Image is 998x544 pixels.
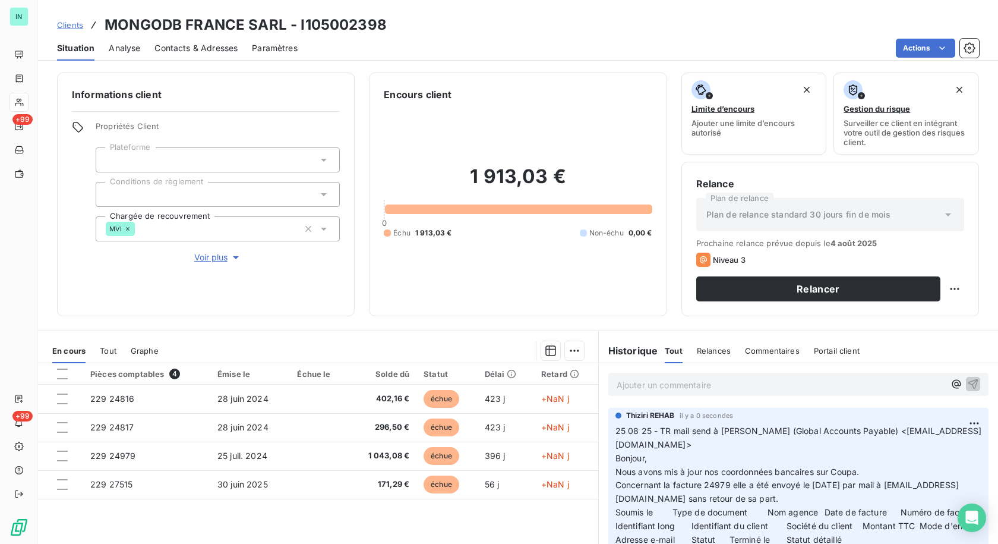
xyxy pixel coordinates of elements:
div: Délai [485,369,527,379]
button: Actions [896,39,955,58]
span: En cours [52,346,86,356]
span: 0,00 € [629,228,652,238]
h6: Historique [599,344,658,358]
span: Commentaires [745,346,800,356]
img: Logo LeanPay [10,518,29,537]
span: Échu [393,228,410,238]
span: 229 27515 [90,479,132,489]
input: Ajouter une valeur [106,155,115,165]
span: 0 [382,218,387,228]
button: Relancer [696,276,940,301]
span: 171,29 € [356,479,410,490]
div: Open Intercom Messenger [958,504,986,532]
span: échue [424,419,459,436]
span: 30 juin 2025 [217,479,268,489]
button: Limite d’encoursAjouter une limite d’encours autorisé [681,73,827,155]
input: Ajouter une valeur [106,189,115,200]
span: Prochaine relance prévue depuis le [696,238,964,248]
span: 1 043,08 € [356,450,410,462]
span: échue [424,390,459,408]
span: 25 juil. 2024 [217,451,267,461]
span: échue [424,447,459,465]
button: Gestion du risqueSurveiller ce client en intégrant votre outil de gestion des risques client. [833,73,979,155]
span: Tout [100,346,116,356]
div: Retard [541,369,591,379]
input: Ajouter une valeur [135,224,144,234]
span: 296,50 € [356,422,410,433]
span: Situation [57,42,94,54]
span: 56 j [485,479,500,489]
div: Émise le [217,369,283,379]
span: échue [424,476,459,493]
h2: 1 913,03 € [384,165,652,200]
span: Paramètres [252,42,298,54]
span: Tout [665,346,683,356]
span: Portail client [814,346,860,356]
span: 25 08 25 - TR mail send à [PERSON_NAME] (Global Accounts Payable) <[EMAIL_ADDRESS][DOMAIN_NAME]> ... [615,426,981,463]
span: Surveiller ce client en intégrant votre outil de gestion des risques client. [844,118,969,147]
span: Relances [697,346,731,356]
span: +NaN j [541,422,569,432]
span: MVI [109,225,122,232]
span: Voir plus [194,251,242,263]
span: 229 24816 [90,394,134,404]
span: 423 j [485,394,506,404]
span: +NaN j [541,394,569,404]
span: Non-échu [589,228,624,238]
span: Limite d’encours [691,104,754,114]
span: Gestion du risque [844,104,910,114]
span: Concernant la facture 24979 elle a été envoyé le [DATE] par mail à [EMAIL_ADDRESS][DOMAIN_NAME] s... [615,480,959,504]
button: Voir plus [96,251,340,264]
span: Nous avons mis à jour nos coordonnées bancaires sur Coupa. [615,467,860,477]
div: Statut [424,369,470,379]
div: Pièces comptables [90,369,203,379]
span: Clients [57,20,83,30]
span: +99 [12,114,33,125]
h6: Informations client [72,87,340,102]
h6: Encours client [384,87,451,102]
div: IN [10,7,29,26]
div: Solde dû [356,369,410,379]
span: Propriétés Client [96,121,340,138]
a: +99 [10,117,28,136]
span: 423 j [485,422,506,432]
span: +NaN j [541,451,569,461]
span: 229 24979 [90,451,135,461]
span: Plan de relance standard 30 jours fin de mois [706,209,891,221]
span: Graphe [131,346,159,356]
span: 229 24817 [90,422,134,432]
span: il y a 0 secondes [680,412,734,419]
span: 4 [169,369,180,379]
div: Échue le [297,369,341,379]
span: Thiziri REHAB [626,410,675,421]
span: 28 juin 2024 [217,422,269,432]
span: Analyse [109,42,140,54]
a: Clients [57,19,83,31]
span: 4 août 2025 [830,238,877,248]
span: Ajouter une limite d’encours autorisé [691,118,817,137]
h6: Relance [696,177,964,191]
span: 402,16 € [356,393,410,405]
span: Contacts & Adresses [154,42,238,54]
span: Niveau 3 [713,255,746,265]
span: 28 juin 2024 [217,394,269,404]
h3: MONGODB FRANCE SARL - I105002398 [105,14,387,36]
span: +99 [12,411,33,422]
span: 1 913,03 € [415,228,452,238]
span: 396 j [485,451,506,461]
span: +NaN j [541,479,569,489]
